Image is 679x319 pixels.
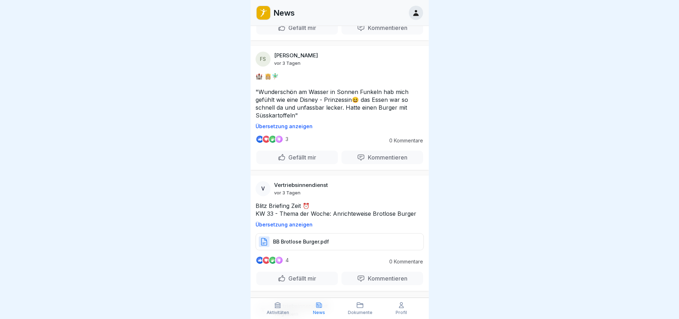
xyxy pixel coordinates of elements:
p: Übersetzung anzeigen [256,222,424,228]
p: News [273,8,295,17]
p: Gefällt mir [286,24,316,31]
a: BB Brotlose Burger.pdf [256,241,424,249]
p: Aktivitäten [267,310,289,315]
div: FS [256,52,271,67]
p: Kommentieren [365,154,407,161]
p: Übersetzung anzeigen [256,124,424,129]
p: vor 3 Tagen [274,190,300,195]
p: Dokumente [348,310,372,315]
p: Gefällt mir [286,154,316,161]
p: 🏰 👸🏼🧚🏼‍♂️ "Wunderschön am Wasser in Sonnen Funkeln hab mich gefühlt wie eine Disney - Prinzessin😆... [256,72,424,119]
p: Kommentieren [365,24,407,31]
p: Blitz Briefing Zeit ⏰ KW 33 - Thema der Woche: Anrichteweise Brotlose Burger [256,202,424,218]
p: 0 Kommentare [384,138,423,143]
p: Vertriebsinnendienst [274,182,328,188]
p: BB Brotlose Burger.pdf [273,238,329,245]
p: vor 3 Tagen [274,60,300,66]
p: News [313,310,325,315]
p: Gefällt mir [286,275,316,282]
div: V [256,181,271,196]
p: Kommentieren [365,275,407,282]
img: oo2rwhh5g6mqyfqxhtbddxvd.png [257,6,270,20]
p: 0 Kommentare [384,259,423,265]
p: 4 [286,257,289,263]
p: Profil [396,310,407,315]
p: 3 [286,136,288,142]
p: [PERSON_NAME] [274,52,318,59]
